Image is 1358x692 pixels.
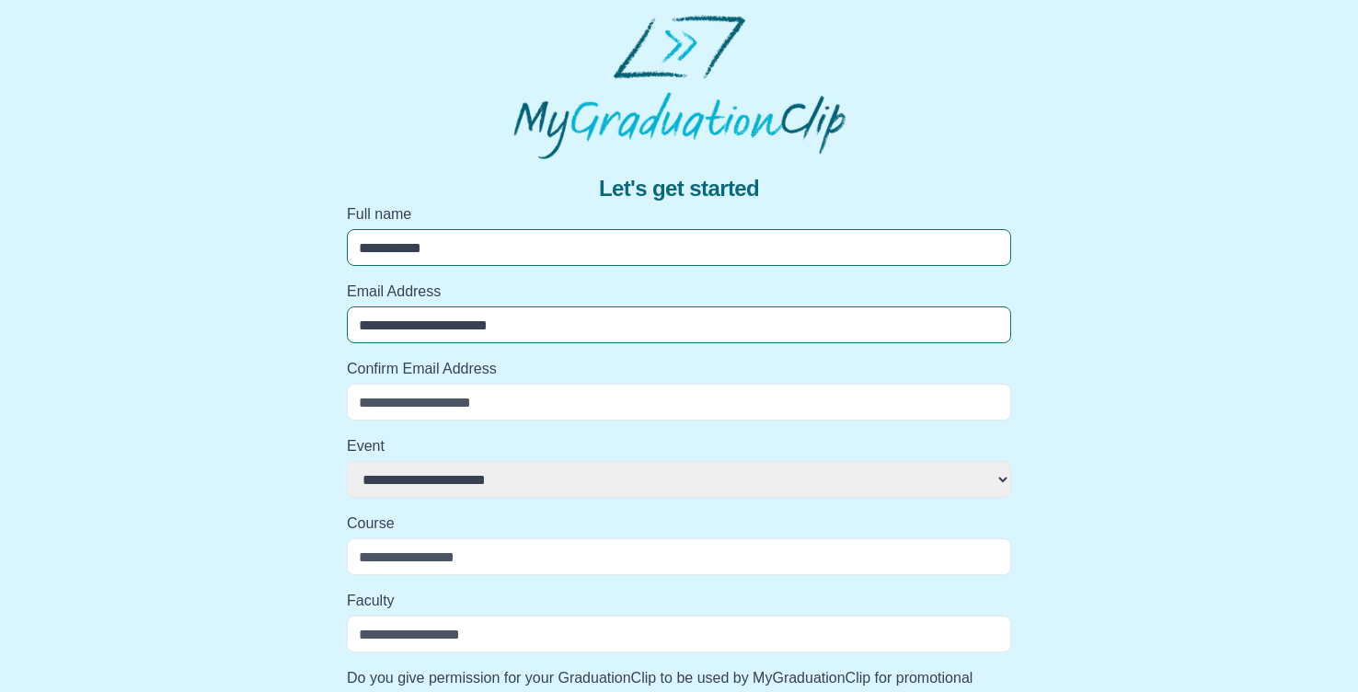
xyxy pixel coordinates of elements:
label: Event [347,435,1011,457]
label: Confirm Email Address [347,358,1011,380]
label: Full name [347,203,1011,225]
span: Let's get started [599,174,759,203]
label: Email Address [347,281,1011,303]
label: Course [347,513,1011,535]
label: Faculty [347,590,1011,612]
img: MyGraduationClip [513,15,846,159]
